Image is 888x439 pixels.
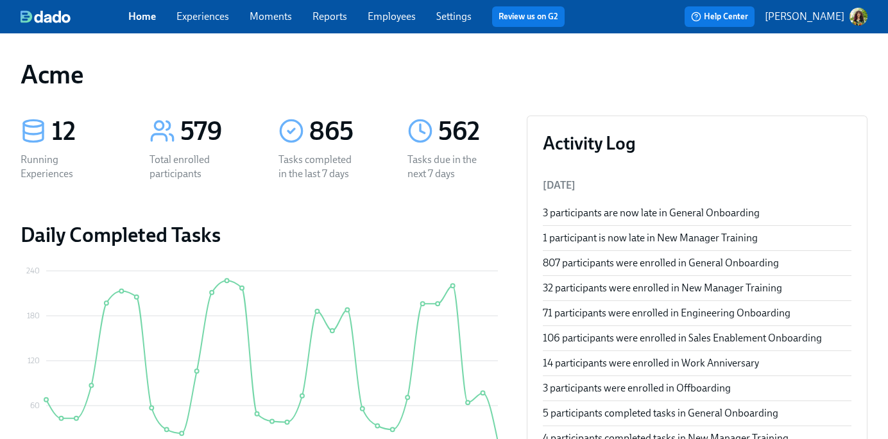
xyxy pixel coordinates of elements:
[21,10,128,23] a: dado
[543,331,851,345] div: 106 participants were enrolled in Sales Enablement Onboarding
[543,206,851,220] div: 3 participants are now late in General Onboarding
[685,6,755,27] button: Help Center
[765,10,844,24] p: [PERSON_NAME]
[180,116,248,148] div: 579
[850,8,867,26] img: ACg8ocLclD2tQmfIiewwK1zANg5ba6mICO7ZPBc671k9VM_MGIVYfH83=s96-c
[543,179,576,191] span: [DATE]
[368,10,416,22] a: Employees
[21,222,506,248] h2: Daily Completed Tasks
[543,306,851,320] div: 71 participants were enrolled in Engineering Onboarding
[543,406,851,420] div: 5 participants completed tasks in General Onboarding
[543,132,851,155] h3: Activity Log
[691,10,748,23] span: Help Center
[128,10,156,22] a: Home
[543,256,851,270] div: 807 participants were enrolled in General Onboarding
[176,10,229,22] a: Experiences
[543,381,851,395] div: 3 participants were enrolled in Offboarding
[51,116,119,148] div: 12
[765,8,867,26] button: [PERSON_NAME]
[21,153,103,181] div: Running Experiences
[543,281,851,295] div: 32 participants were enrolled in New Manager Training
[492,6,565,27] button: Review us on G2
[21,10,71,23] img: dado
[543,231,851,245] div: 1 participant is now late in New Manager Training
[21,59,83,90] h1: Acme
[543,356,851,370] div: 14 participants were enrolled in Work Anniversary
[309,116,377,148] div: 865
[27,311,40,320] tspan: 180
[278,153,361,181] div: Tasks completed in the last 7 days
[250,10,292,22] a: Moments
[407,153,490,181] div: Tasks due in the next 7 days
[312,10,347,22] a: Reports
[149,153,232,181] div: Total enrolled participants
[438,116,506,148] div: 562
[499,10,558,23] a: Review us on G2
[436,10,472,22] a: Settings
[26,266,40,275] tspan: 240
[30,401,40,410] tspan: 60
[28,356,40,365] tspan: 120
